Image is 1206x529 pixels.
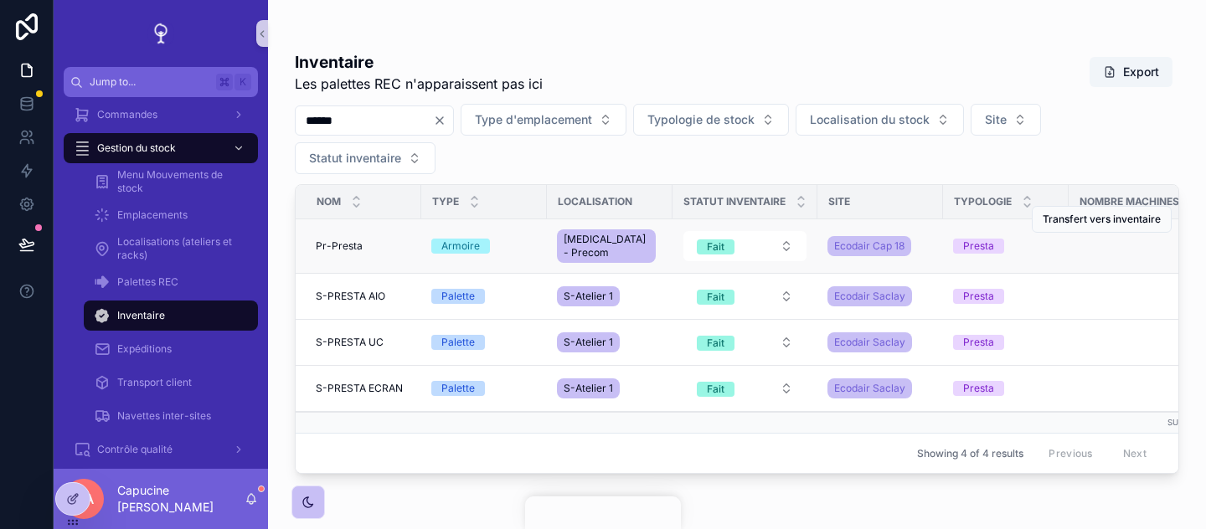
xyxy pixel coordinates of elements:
[64,133,258,163] a: Gestion du stock
[433,114,453,127] button: Clear
[316,239,411,253] a: Pr-Presta
[633,104,789,136] button: Select Button
[834,290,905,303] span: Ecodair Saclay
[564,336,613,349] span: S-Atelier 1
[317,195,341,208] span: Nom
[963,335,994,350] div: Presta
[84,200,258,230] a: Emplacements
[683,230,807,262] a: Select Button
[827,329,933,356] a: Ecodair Saclay
[953,239,1059,254] a: Presta
[558,195,632,208] span: Localisation
[84,267,258,297] a: Palettes REC
[707,239,724,254] div: Fait
[1079,382,1201,395] a: 8
[564,382,613,395] span: S-Atelier 1
[84,367,258,398] a: Transport client
[97,141,176,155] span: Gestion du stock
[431,239,537,254] a: Armoire
[117,309,165,322] span: Inventaire
[117,168,241,195] span: Menu Mouvements de stock
[707,382,724,397] div: Fait
[1079,336,1201,349] a: 16
[963,239,994,254] div: Presta
[985,111,1007,128] span: Site
[84,334,258,364] a: Expéditions
[90,75,209,89] span: Jump to...
[441,289,475,304] div: Palette
[117,409,211,423] span: Navettes inter-sites
[557,329,662,356] a: S-Atelier 1
[827,332,912,352] a: Ecodair Saclay
[1032,206,1172,233] button: Transfert vers inventaire
[441,381,475,396] div: Palette
[810,111,930,128] span: Localisation du stock
[834,336,905,349] span: Ecodair Saclay
[827,378,912,398] a: Ecodair Saclay
[316,382,411,395] a: S-PRESTA ECRAN
[441,335,475,350] div: Palette
[683,326,807,358] a: Select Button
[117,482,245,516] p: Capucine [PERSON_NAME]
[316,336,411,349] a: S-PRESTA UC
[564,233,649,259] span: [MEDICAL_DATA] - Precom
[64,434,258,465] a: Contrôle qualité
[827,236,911,256] a: Ecodair Cap 18
[564,290,613,303] span: S-Atelier 1
[117,208,188,222] span: Emplacements
[683,373,807,403] button: Select Button
[683,372,807,404] a: Select Button
[953,335,1059,350] a: Presta
[917,447,1023,460] span: Showing 4 of 4 results
[953,289,1059,304] a: Presta
[461,104,626,136] button: Select Button
[236,75,250,89] span: K
[683,195,786,208] span: Statut inventaire
[683,231,807,261] button: Select Button
[316,290,411,303] a: S-PRESTA AIO
[117,376,192,389] span: Transport client
[557,283,662,310] a: S-Atelier 1
[707,290,724,305] div: Fait
[1079,290,1201,303] a: 0
[295,142,435,174] button: Select Button
[117,342,172,356] span: Expéditions
[796,104,964,136] button: Select Button
[1079,239,1201,253] a: 74
[954,195,1012,208] span: Typologie
[1090,57,1172,87] button: Export
[316,336,384,349] span: S-PRESTA UC
[707,336,724,351] div: Fait
[117,235,241,262] span: Localisations (ateliers et racks)
[963,289,994,304] div: Presta
[683,280,807,312] a: Select Button
[827,286,912,306] a: Ecodair Saclay
[1167,418,1186,427] small: Sum
[683,327,807,357] button: Select Button
[117,275,178,289] span: Palettes REC
[97,108,157,121] span: Commandes
[147,20,174,47] img: App logo
[432,195,459,208] span: Type
[647,111,755,128] span: Typologie de stock
[557,226,662,266] a: [MEDICAL_DATA] - Precom
[64,67,258,97] button: Jump to...K
[97,443,173,456] span: Contrôle qualité
[557,375,662,402] a: S-Atelier 1
[1043,213,1161,226] span: Transfert vers inventaire
[64,100,258,130] a: Commandes
[84,401,258,431] a: Navettes inter-sites
[441,239,480,254] div: Armoire
[475,111,592,128] span: Type d'emplacement
[971,104,1041,136] button: Select Button
[431,335,537,350] a: Palette
[295,74,543,94] span: Les palettes REC n'apparaissent pas ici
[309,150,401,167] span: Statut inventaire
[84,167,258,197] a: Menu Mouvements de stock
[834,239,904,253] span: Ecodair Cap 18
[827,375,933,402] a: Ecodair Saclay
